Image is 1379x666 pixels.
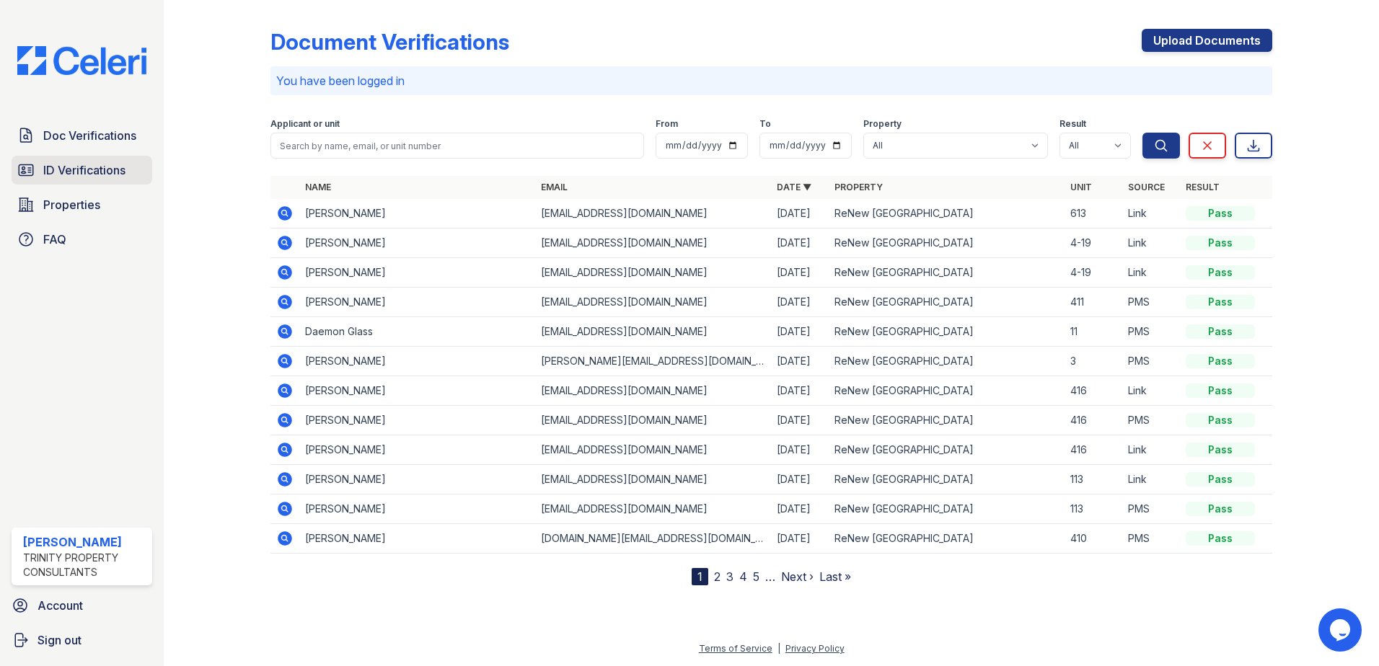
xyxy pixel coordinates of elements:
div: Pass [1186,265,1255,280]
a: Doc Verifications [12,121,152,150]
td: 4-19 [1065,228,1122,258]
td: [DOMAIN_NAME][EMAIL_ADDRESS][DOMAIN_NAME] [535,524,771,554]
td: [DATE] [771,406,829,435]
td: ReNew [GEOGRAPHIC_DATA] [829,317,1065,347]
td: 410 [1065,524,1122,554]
td: [PERSON_NAME] [299,435,535,465]
td: ReNew [GEOGRAPHIC_DATA] [829,199,1065,228]
a: 2 [714,569,721,584]
label: Result [1059,118,1086,130]
td: 613 [1065,199,1122,228]
a: Terms of Service [699,643,772,654]
a: 4 [739,569,747,584]
td: [DATE] [771,347,829,376]
label: Applicant or unit [270,118,340,130]
td: [PERSON_NAME] [299,258,535,288]
td: [PERSON_NAME] [299,228,535,258]
span: ID Verifications [43,161,125,179]
a: 5 [753,569,759,584]
label: Property [863,118,902,130]
a: Properties [12,190,152,219]
td: Link [1122,435,1180,465]
div: Pass [1186,383,1255,398]
td: 416 [1065,435,1122,465]
td: PMS [1122,524,1180,554]
td: ReNew [GEOGRAPHIC_DATA] [829,406,1065,435]
td: [PERSON_NAME] [299,465,535,494]
td: 11 [1065,317,1122,347]
td: [PERSON_NAME] [299,288,535,317]
td: ReNew [GEOGRAPHIC_DATA] [829,435,1065,465]
a: Property [834,182,883,192]
a: Date ▼ [777,182,811,192]
div: | [777,643,780,654]
a: Result [1186,182,1220,192]
a: Sign out [6,626,158,654]
td: [EMAIL_ADDRESS][DOMAIN_NAME] [535,435,771,465]
a: Unit [1070,182,1092,192]
span: … [765,568,775,585]
label: To [759,118,771,130]
td: [DATE] [771,524,829,554]
td: [EMAIL_ADDRESS][DOMAIN_NAME] [535,228,771,258]
div: Trinity Property Consultants [23,551,146,580]
td: [EMAIL_ADDRESS][DOMAIN_NAME] [535,288,771,317]
td: [PERSON_NAME] [299,376,535,406]
td: [EMAIL_ADDRESS][DOMAIN_NAME] [535,199,771,228]
td: [EMAIL_ADDRESS][DOMAIN_NAME] [535,494,771,524]
td: ReNew [GEOGRAPHIC_DATA] [829,288,1065,317]
div: Pass [1186,236,1255,250]
span: FAQ [43,231,66,248]
div: Pass [1186,413,1255,427]
td: [DATE] [771,228,829,258]
td: PMS [1122,494,1180,524]
td: 416 [1065,406,1122,435]
td: Link [1122,258,1180,288]
a: ID Verifications [12,156,152,185]
div: Pass [1186,531,1255,546]
td: [PERSON_NAME] [299,524,535,554]
td: ReNew [GEOGRAPHIC_DATA] [829,465,1065,494]
td: [PERSON_NAME] [299,406,535,435]
td: PMS [1122,317,1180,347]
a: Name [305,182,331,192]
a: Email [541,182,568,192]
td: [EMAIL_ADDRESS][DOMAIN_NAME] [535,376,771,406]
td: [EMAIL_ADDRESS][DOMAIN_NAME] [535,258,771,288]
div: Pass [1186,324,1255,339]
td: 4-19 [1065,258,1122,288]
td: Link [1122,465,1180,494]
td: [PERSON_NAME] [299,494,535,524]
div: Pass [1186,295,1255,309]
a: Next › [781,569,814,584]
iframe: chat widget [1318,608,1365,652]
a: FAQ [12,225,152,254]
td: [PERSON_NAME][EMAIL_ADDRESS][DOMAIN_NAME] [535,347,771,376]
td: 3 [1065,347,1122,376]
div: Pass [1186,206,1255,221]
a: Source [1128,182,1165,192]
td: PMS [1122,288,1180,317]
div: 1 [692,568,708,585]
a: Upload Documents [1142,29,1272,52]
div: Pass [1186,472,1255,487]
p: You have been logged in [276,72,1266,89]
span: Doc Verifications [43,127,136,144]
td: [DATE] [771,376,829,406]
div: [PERSON_NAME] [23,533,146,551]
td: [DATE] [771,465,829,494]
div: Document Verifications [270,29,509,55]
td: ReNew [GEOGRAPHIC_DATA] [829,494,1065,524]
td: [DATE] [771,258,829,288]
td: 113 [1065,465,1122,494]
td: [DATE] [771,288,829,317]
a: Privacy Policy [785,643,845,654]
td: ReNew [GEOGRAPHIC_DATA] [829,376,1065,406]
td: [DATE] [771,317,829,347]
td: 416 [1065,376,1122,406]
td: Link [1122,376,1180,406]
td: [DATE] [771,199,829,228]
label: From [656,118,678,130]
td: PMS [1122,347,1180,376]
